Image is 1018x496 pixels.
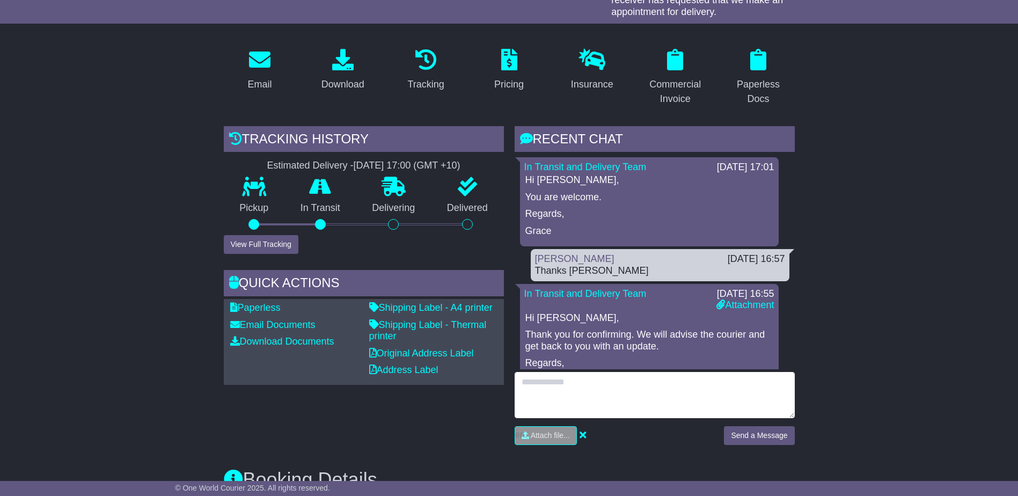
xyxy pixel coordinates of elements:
[407,77,444,92] div: Tracking
[284,202,356,214] p: In Transit
[571,77,613,92] div: Insurance
[524,162,647,172] a: In Transit and Delivery Team
[356,202,431,214] p: Delivering
[230,336,334,347] a: Download Documents
[525,312,773,324] p: Hi [PERSON_NAME],
[525,208,773,220] p: Regards,
[321,77,364,92] div: Download
[525,358,773,369] p: Regards,
[230,319,316,330] a: Email Documents
[525,192,773,203] p: You are welcome.
[224,126,504,155] div: Tracking history
[716,300,774,310] a: Attachment
[224,202,285,214] p: Pickup
[724,426,794,445] button: Send a Message
[224,270,504,299] div: Quick Actions
[716,288,774,300] div: [DATE] 16:55
[487,45,531,96] a: Pricing
[515,126,795,155] div: RECENT CHAT
[247,77,272,92] div: Email
[494,77,524,92] div: Pricing
[400,45,451,96] a: Tracking
[369,348,474,359] a: Original Address Label
[535,265,785,277] div: Thanks [PERSON_NAME]
[314,45,371,96] a: Download
[535,253,614,264] a: [PERSON_NAME]
[717,162,774,173] div: [DATE] 17:01
[564,45,620,96] a: Insurance
[722,45,795,110] a: Paperless Docs
[369,302,493,313] a: Shipping Label - A4 printer
[525,174,773,186] p: Hi [PERSON_NAME],
[224,160,504,172] div: Estimated Delivery -
[224,469,795,491] h3: Booking Details
[354,160,460,172] div: [DATE] 17:00 (GMT +10)
[230,302,281,313] a: Paperless
[524,288,647,299] a: In Transit and Delivery Team
[431,202,504,214] p: Delivered
[646,77,705,106] div: Commercial Invoice
[729,77,788,106] div: Paperless Docs
[369,319,487,342] a: Shipping Label - Thermal printer
[639,45,712,110] a: Commercial Invoice
[369,364,438,375] a: Address Label
[240,45,279,96] a: Email
[728,253,785,265] div: [DATE] 16:57
[224,235,298,254] button: View Full Tracking
[525,329,773,352] p: Thank you for confirming. We will advise the courier and get back to you with an update.
[525,225,773,237] p: Grace
[175,484,330,492] span: © One World Courier 2025. All rights reserved.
